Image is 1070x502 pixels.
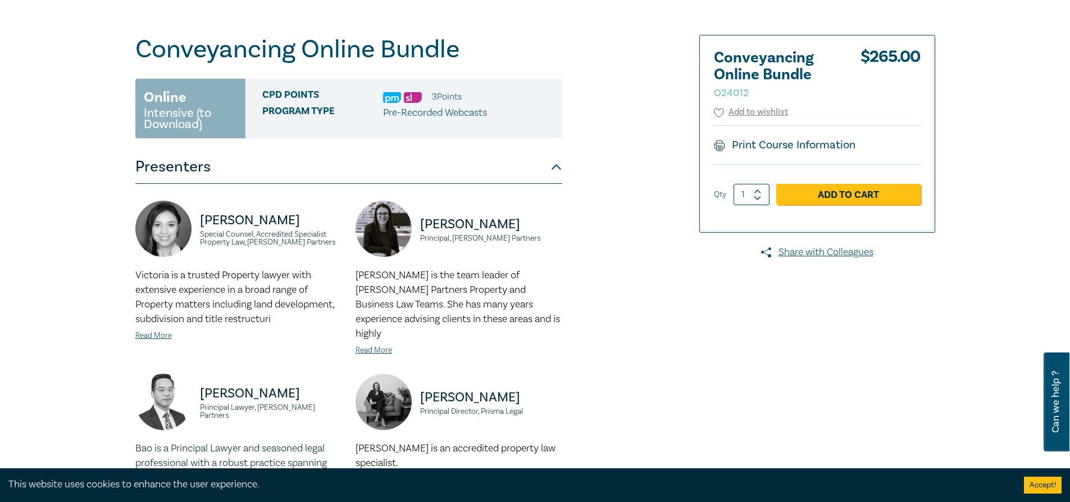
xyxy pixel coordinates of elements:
p: [PERSON_NAME] [200,211,342,229]
img: https://s3.ap-southeast-2.amazonaws.com/leo-cussen-store-production-content/Contacts/Victoria%20A... [135,201,192,257]
h3: Online [144,87,186,107]
span: Victoria is a trusted Property lawyer with extensive experience in a broad range of Property matt... [135,269,334,325]
img: Practice Management & Business Skills [383,92,401,103]
p: Pre-Recorded Webcasts [383,106,487,120]
small: Principal Lawyer, [PERSON_NAME] Partners [200,404,342,419]
button: Add to wishlist [714,106,789,119]
p: [PERSON_NAME] [200,385,342,402]
small: O24012 [714,87,749,100]
a: Print Course Information [714,138,856,152]
small: Special Counsel, Accredited Specialist Property Law, [PERSON_NAME] Partners [200,230,342,246]
small: Principal, [PERSON_NAME] Partners [420,234,562,242]
span: [PERSON_NAME] is an accredited property law specialist. [356,442,556,469]
div: This website uses cookies to enhance the user experience. [8,477,1007,492]
div: $ 265.00 [860,49,921,106]
a: Share with Colleagues [699,245,935,260]
img: https://s3.ap-southeast-2.amazonaws.com/leo-cussen-store-production-content/Contacts/Anastasia%20... [356,374,412,430]
h2: Conveyancing Online Bundle [714,49,837,100]
h1: Conveyancing Online Bundle [135,35,562,64]
button: Accept cookies [1024,477,1062,494]
small: Intensive (to Download) [144,107,237,130]
span: Program type [262,106,383,120]
a: Read More [135,331,172,341]
input: 1 [734,184,770,205]
button: Presenters [135,150,562,184]
img: https://s3.ap-southeast-2.amazonaws.com/leo-cussen-store-production-content/Contacts/Bao%20Ngo/Ba... [135,374,192,430]
img: https://s3.ap-southeast-2.amazonaws.com/leo-cussen-store-production-content/Contacts/Julie%20Maxf... [356,201,412,257]
small: Principal Director, Prisma Legal [420,408,562,415]
span: Can we help ? [1050,359,1061,445]
a: Read More [356,345,392,355]
label: Qty [714,188,726,201]
span: [PERSON_NAME] is the team leader of [PERSON_NAME] Partners Property and Business Law Teams. She h... [356,269,560,340]
p: [PERSON_NAME] [420,215,562,233]
li: 3 Point s [432,89,462,104]
span: CPD Points [262,89,383,104]
p: [PERSON_NAME] [420,388,562,406]
a: Add to Cart [776,184,921,205]
img: Substantive Law [404,92,422,103]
